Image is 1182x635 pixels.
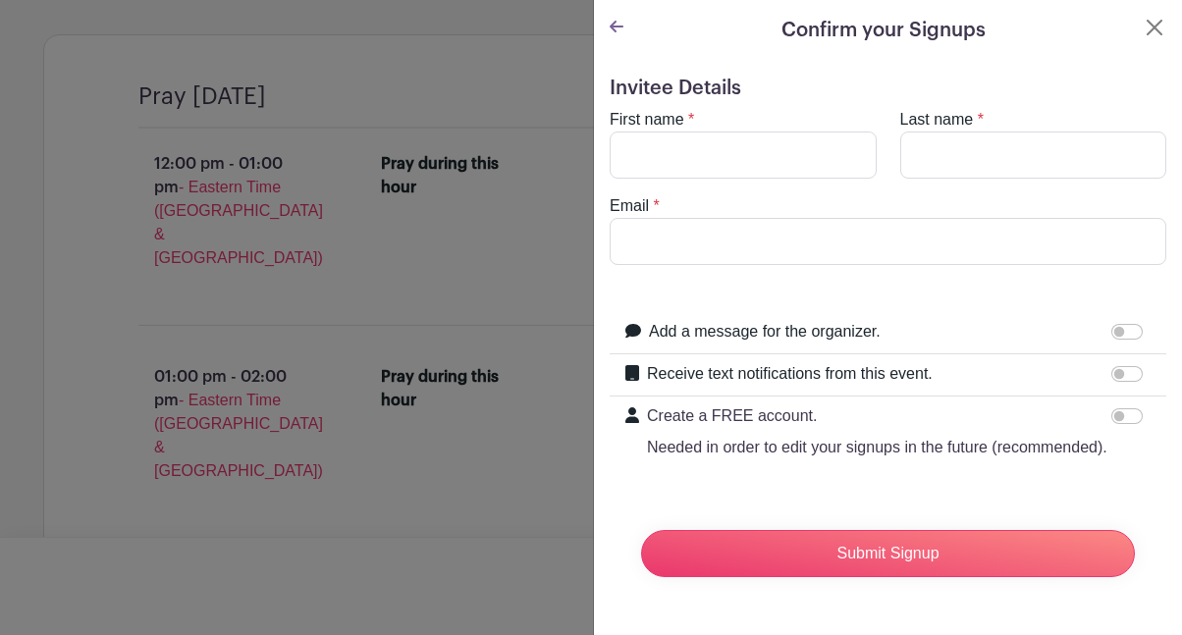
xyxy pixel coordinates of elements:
h5: Confirm your Signups [781,16,986,45]
button: Close [1143,16,1166,39]
h5: Invitee Details [610,77,1166,100]
label: Last name [900,108,974,132]
input: Submit Signup [641,530,1135,577]
label: Email [610,194,649,218]
p: Create a FREE account. [647,404,1107,428]
label: First name [610,108,684,132]
label: Receive text notifications from this event. [647,362,933,386]
p: Needed in order to edit your signups in the future (recommended). [647,436,1107,459]
label: Add a message for the organizer. [649,320,881,344]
